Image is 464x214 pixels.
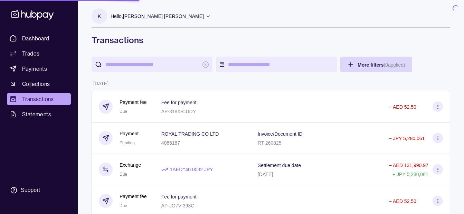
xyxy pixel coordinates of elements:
p: 4065187 [161,140,180,146]
p: Fee for payment [161,100,197,105]
p: Payment fee [120,98,147,106]
p: 1 AED = 40.0032 JPY [170,166,213,173]
p: Settlement due date [258,163,301,168]
div: Support [21,186,40,194]
p: ROYAL TRADING CO LTD [161,131,219,137]
p: − JPY 5,280,061 [389,136,425,141]
a: Collections [7,78,71,90]
p: AP-318X-CUDY [161,109,196,114]
p: − AED 52.50 [389,104,416,110]
p: Payment fee [120,193,147,200]
p: Exchange [120,161,141,169]
span: Due [120,172,127,177]
span: Collections [22,80,50,88]
p: K [98,12,101,20]
span: Pending [120,140,135,145]
p: Invoice/Document ID [258,131,303,137]
p: ( 0 applied) [383,62,405,68]
button: More filters(0applied) [340,57,412,72]
p: Payment [120,130,139,137]
p: [DATE] [258,172,273,177]
span: More filters [358,62,405,68]
span: Due [120,203,127,208]
a: Dashboard [7,32,71,45]
a: Trades [7,47,71,60]
a: Support [7,183,71,197]
p: − AED 131,990.97 [389,163,428,168]
p: RT 260825 [258,140,282,146]
p: − AED 52.50 [389,198,416,204]
span: Dashboard [22,34,49,42]
p: [DATE] [93,81,108,86]
span: Statements [22,110,51,118]
a: Transactions [7,93,71,105]
span: Trades [22,49,39,58]
p: Fee for payment [161,194,197,200]
p: AP-JO7V-393C [161,203,195,208]
span: Due [120,109,127,114]
p: Hello, [PERSON_NAME] [PERSON_NAME] [111,12,204,20]
a: Statements [7,108,71,120]
span: Transactions [22,95,54,103]
p: + JPY 5,280,061 [392,172,428,177]
span: Payments [22,65,47,73]
a: Payments [7,62,71,75]
input: search [105,57,199,72]
h1: Transactions [92,35,450,46]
